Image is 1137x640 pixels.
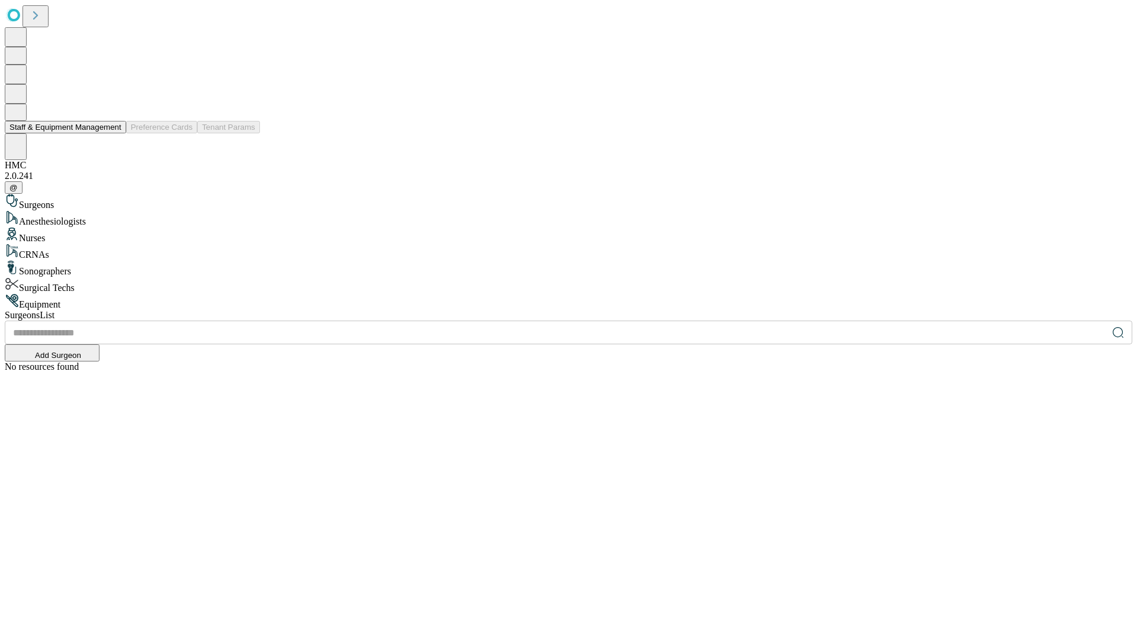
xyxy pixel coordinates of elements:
[5,244,1132,260] div: CRNAs
[5,227,1132,244] div: Nurses
[5,277,1132,293] div: Surgical Techs
[5,361,1132,372] div: No resources found
[5,181,23,194] button: @
[35,351,81,360] span: Add Surgeon
[5,210,1132,227] div: Anesthesiologists
[5,310,1132,321] div: Surgeons List
[5,160,1132,171] div: HMC
[5,260,1132,277] div: Sonographers
[5,171,1132,181] div: 2.0.241
[197,121,260,133] button: Tenant Params
[126,121,197,133] button: Preference Cards
[5,344,99,361] button: Add Surgeon
[9,183,18,192] span: @
[5,121,126,133] button: Staff & Equipment Management
[5,194,1132,210] div: Surgeons
[5,293,1132,310] div: Equipment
